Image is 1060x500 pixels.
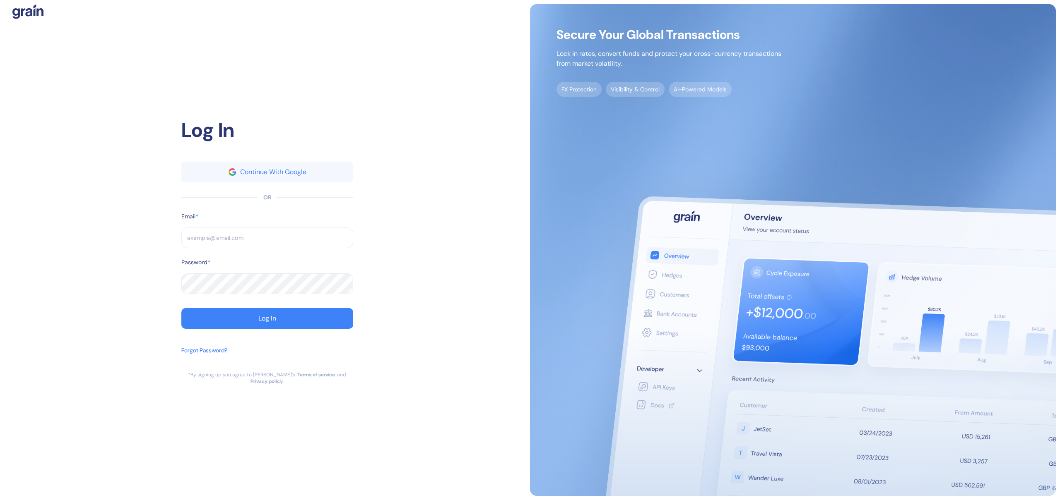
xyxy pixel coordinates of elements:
div: OR [263,193,271,202]
div: Log In [258,315,276,322]
button: Forgot Password? [181,342,227,371]
span: Visibility & Control [606,82,665,97]
span: AI-Powered Models [669,82,732,97]
p: Lock in rates, convert funds and protect your cross-currency transactions from market volatility. [556,49,781,69]
button: Log In [181,308,353,329]
div: Forgot Password? [181,346,227,355]
div: and [337,371,346,378]
a: Privacy policy. [251,378,284,385]
span: Secure Your Global Transactions [556,31,781,39]
label: Email [181,212,195,221]
a: Terms of service [297,371,335,378]
input: example@email.com [181,227,353,248]
img: logo [12,4,43,19]
img: google [229,168,236,176]
button: googleContinue With Google [181,162,353,182]
label: Password [181,258,207,267]
div: Log In [181,115,353,145]
span: FX Protection [556,82,602,97]
div: Continue With Google [240,169,306,175]
div: *By signing up you agree to [PERSON_NAME]’s [188,371,295,378]
img: signup-main-image [530,4,1056,496]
